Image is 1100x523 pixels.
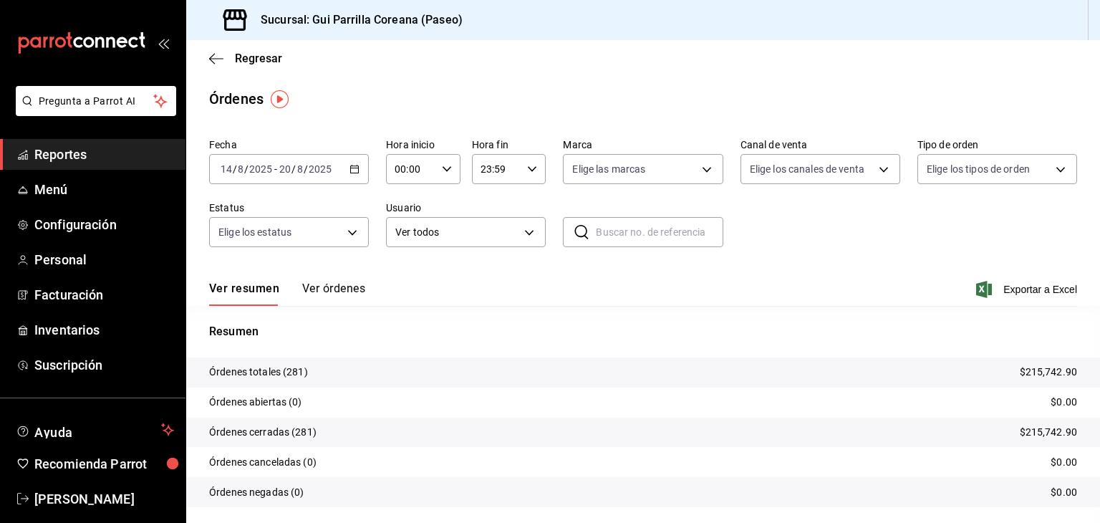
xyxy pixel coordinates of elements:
[209,323,1077,340] p: Resumen
[279,163,291,175] input: --
[596,218,723,246] input: Buscar no. de referencia
[34,145,174,164] span: Reportes
[308,163,332,175] input: ----
[209,485,304,500] p: Órdenes negadas (0)
[209,203,369,213] label: Estatus
[1051,455,1077,470] p: $0.00
[249,11,463,29] h3: Sucursal: Gui Parrilla Coreana (Paseo)
[209,282,279,306] button: Ver resumen
[296,163,304,175] input: --
[271,90,289,108] img: Tooltip marker
[209,88,264,110] div: Órdenes
[740,140,900,150] label: Canal de venta
[34,215,174,234] span: Configuración
[1051,395,1077,410] p: $0.00
[34,355,174,375] span: Suscripción
[34,285,174,304] span: Facturación
[220,163,233,175] input: --
[34,320,174,340] span: Inventarios
[386,140,460,150] label: Hora inicio
[209,52,282,65] button: Regresar
[34,454,174,474] span: Recomienda Parrot
[10,104,176,119] a: Pregunta a Parrot AI
[927,162,1030,176] span: Elige los tipos de orden
[233,163,237,175] span: /
[1051,485,1077,500] p: $0.00
[1020,425,1077,440] p: $215,742.90
[34,489,174,509] span: [PERSON_NAME]
[209,282,365,306] div: navigation tabs
[235,52,282,65] span: Regresar
[39,94,154,109] span: Pregunta a Parrot AI
[1020,365,1077,380] p: $215,742.90
[249,163,273,175] input: ----
[395,225,519,240] span: Ver todos
[386,203,546,213] label: Usuario
[572,162,645,176] span: Elige las marcas
[979,281,1077,298] button: Exportar a Excel
[291,163,296,175] span: /
[304,163,308,175] span: /
[34,250,174,269] span: Personal
[209,455,317,470] p: Órdenes canceladas (0)
[209,365,308,380] p: Órdenes totales (281)
[218,225,291,239] span: Elige los estatus
[237,163,244,175] input: --
[16,86,176,116] button: Pregunta a Parrot AI
[274,163,277,175] span: -
[158,37,169,49] button: open_drawer_menu
[244,163,249,175] span: /
[917,140,1077,150] label: Tipo de orden
[34,421,155,438] span: Ayuda
[750,162,864,176] span: Elige los canales de venta
[209,425,317,440] p: Órdenes cerradas (281)
[563,140,723,150] label: Marca
[209,140,369,150] label: Fecha
[209,395,302,410] p: Órdenes abiertas (0)
[472,140,546,150] label: Hora fin
[34,180,174,199] span: Menú
[302,282,365,306] button: Ver órdenes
